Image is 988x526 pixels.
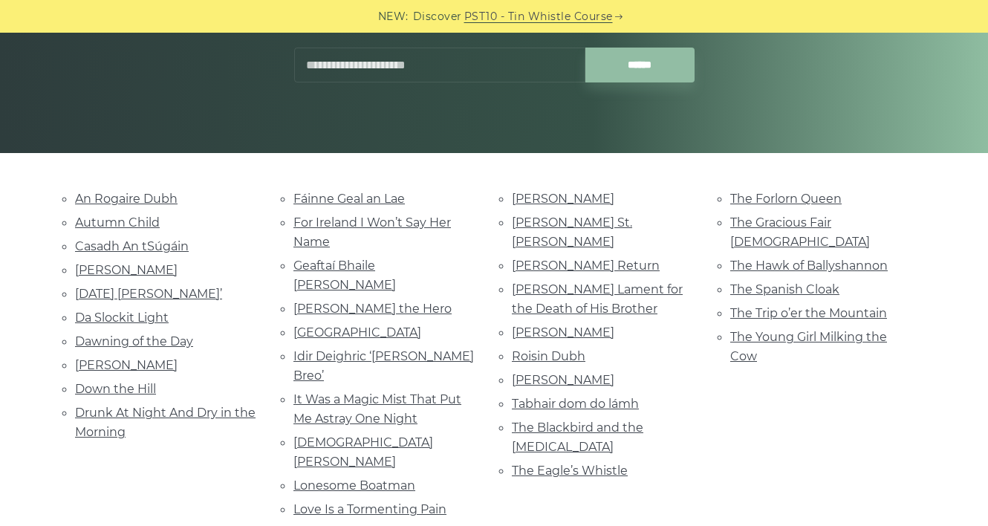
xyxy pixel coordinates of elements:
[512,349,585,363] a: Roisin Dubh
[512,282,683,316] a: [PERSON_NAME] Lament for the Death of His Brother
[75,382,156,396] a: Down the Hill
[293,392,461,426] a: It Was a Magic Mist That Put Me Astray One Night
[293,478,415,493] a: Lonesome Boatman
[293,259,396,292] a: Geaftaí Bhaile [PERSON_NAME]
[413,8,462,25] span: Discover
[75,406,256,439] a: Drunk At Night And Dry in the Morning
[512,397,639,411] a: Tabhair dom do lámh
[512,215,632,249] a: [PERSON_NAME] St. [PERSON_NAME]
[75,263,178,277] a: [PERSON_NAME]
[512,464,628,478] a: The Eagle’s Whistle
[75,311,169,325] a: Da Slockit Light
[293,435,433,469] a: [DEMOGRAPHIC_DATA] [PERSON_NAME]
[75,287,222,301] a: [DATE] [PERSON_NAME]’
[512,259,660,273] a: [PERSON_NAME] Return
[75,192,178,206] a: An Rogaire Dubh
[75,358,178,372] a: [PERSON_NAME]
[293,502,446,516] a: Love Is a Tormenting Pain
[512,192,614,206] a: [PERSON_NAME]
[730,192,842,206] a: The Forlorn Queen
[512,373,614,387] a: [PERSON_NAME]
[75,215,160,230] a: Autumn Child
[75,239,189,253] a: Casadh An tSúgáin
[293,302,452,316] a: [PERSON_NAME] the Hero
[730,259,888,273] a: The Hawk of Ballyshannon
[464,8,613,25] a: PST10 - Tin Whistle Course
[75,334,193,348] a: Dawning of the Day
[293,215,451,249] a: For Ireland I Won’t Say Her Name
[293,192,405,206] a: Fáinne Geal an Lae
[512,421,643,454] a: The Blackbird and the [MEDICAL_DATA]
[730,330,887,363] a: The Young Girl Milking the Cow
[378,8,409,25] span: NEW:
[730,215,870,249] a: The Gracious Fair [DEMOGRAPHIC_DATA]
[293,325,421,340] a: [GEOGRAPHIC_DATA]
[293,349,474,383] a: Idir Deighric ‘[PERSON_NAME] Breo’
[730,282,839,296] a: The Spanish Cloak
[730,306,887,320] a: The Trip o’er the Mountain
[512,325,614,340] a: [PERSON_NAME]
